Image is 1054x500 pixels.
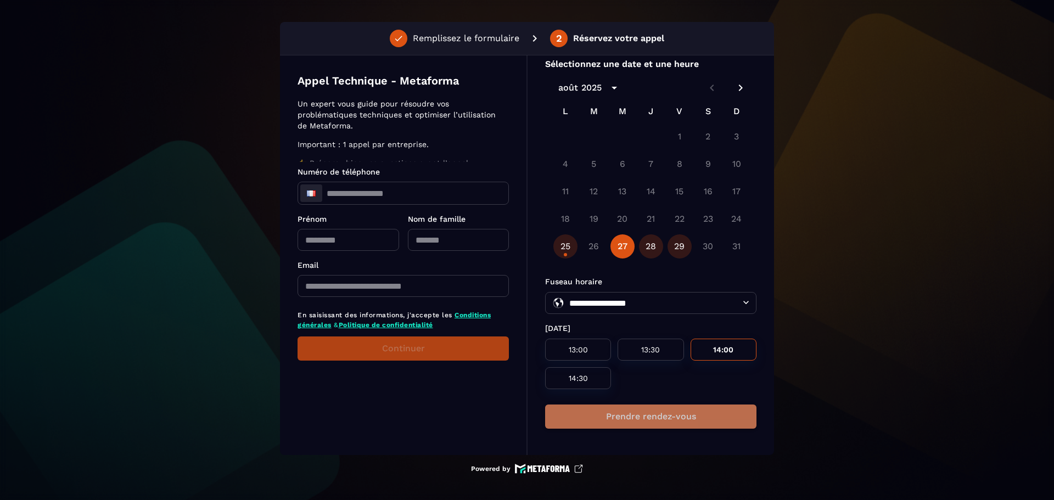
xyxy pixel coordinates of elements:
[339,321,433,329] a: Politique de confidentialité
[408,215,466,223] span: Nom de famille
[584,100,604,122] span: M
[298,261,318,269] span: Email
[668,234,692,259] button: 29 août 2025
[471,464,511,473] p: Powered by
[670,100,689,122] span: V
[545,323,756,334] p: [DATE]
[641,100,661,122] span: J
[298,98,506,131] p: Un expert vous guide pour résoudre vos problématiques techniques et optimiser l’utilisation de Me...
[334,321,339,329] span: &
[727,100,747,122] span: D
[298,310,509,330] p: En saisissant des informations, j'accepte les
[610,234,635,259] button: 27 août 2025
[639,234,663,259] button: 28 août 2025
[739,296,753,309] button: Open
[471,464,583,474] a: Powered by
[545,405,756,429] button: Prendre rendez-vous
[558,374,598,383] p: 14:30
[605,78,624,97] button: calendar view is open, switch to year view
[631,345,670,354] p: 13:30
[298,215,327,223] span: Prénom
[553,234,578,259] button: 25 août 2025
[698,100,718,122] span: S
[300,184,322,202] div: France: + 33
[613,100,632,122] span: M
[558,81,578,94] div: août
[558,345,598,354] p: 13:00
[556,33,562,43] div: 2
[298,158,506,168] p: 👉 Préparez bien vos questions avant l’appel.
[545,58,756,71] p: Sélectionnez une date et une heure
[581,81,602,94] div: 2025
[573,32,664,45] p: Réservez votre appel
[413,32,519,45] p: Remplissez le formulaire
[298,167,380,176] span: Numéro de téléphone
[731,78,750,97] button: Next month
[298,73,459,88] p: Appel Technique - Metaforma
[298,139,506,150] p: Important : 1 appel par entreprise.
[704,345,743,354] p: 14:00
[545,276,756,288] p: Fuseau horaire
[556,100,575,122] span: L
